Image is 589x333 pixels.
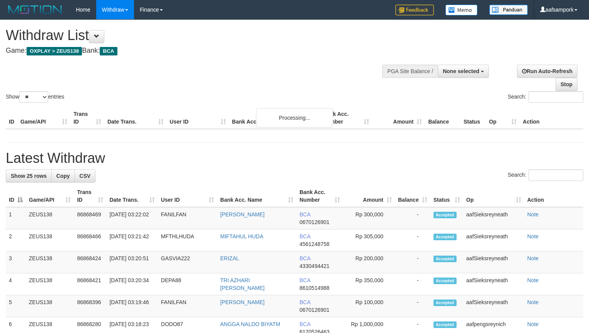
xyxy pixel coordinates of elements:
[527,211,539,218] a: Note
[6,273,26,295] td: 4
[395,295,430,317] td: -
[395,273,430,295] td: -
[106,251,158,273] td: [DATE] 03:20:51
[524,185,584,207] th: Action
[158,273,217,295] td: DEPA88
[463,207,524,229] td: aafSieksreyneath
[300,241,330,247] span: Copy 4561248758 to clipboard
[6,229,26,251] td: 2
[51,169,75,182] a: Copy
[74,251,106,273] td: 86868424
[300,299,310,305] span: BCA
[6,207,26,229] td: 1
[220,299,264,305] a: [PERSON_NAME]
[527,233,539,239] a: Note
[70,107,104,129] th: Trans ID
[6,47,385,55] h4: Game: Bank:
[343,229,395,251] td: Rp 305,000
[19,91,48,103] select: Showentries
[220,233,263,239] a: MIFTAHUL HUDA
[74,273,106,295] td: 86868421
[26,229,74,251] td: ZEUS138
[463,295,524,317] td: aafSieksreyneath
[220,255,239,261] a: ERIZAL
[300,263,330,269] span: Copy 4330494421 to clipboard
[300,219,330,225] span: Copy 0670126901 to clipboard
[74,295,106,317] td: 86868396
[343,251,395,273] td: Rp 200,000
[463,185,524,207] th: Op: activate to sort column ascending
[529,169,583,181] input: Search:
[217,185,296,207] th: Bank Acc. Name: activate to sort column ascending
[158,207,217,229] td: FANILFAN
[300,211,310,218] span: BCA
[158,295,217,317] td: FANILFAN
[527,299,539,305] a: Note
[556,78,577,91] a: Stop
[74,207,106,229] td: 86868469
[343,273,395,295] td: Rp 350,000
[296,185,343,207] th: Bank Acc. Number: activate to sort column ascending
[433,256,457,262] span: Accepted
[74,169,95,182] a: CSV
[26,251,74,273] td: ZEUS138
[74,185,106,207] th: Trans ID: activate to sort column ascending
[6,28,385,43] h1: Withdraw List
[508,169,583,181] label: Search:
[372,107,425,129] th: Amount
[6,151,583,166] h1: Latest Withdraw
[300,321,310,327] span: BCA
[26,273,74,295] td: ZEUS138
[106,185,158,207] th: Date Trans.: activate to sort column ascending
[320,107,372,129] th: Bank Acc. Number
[520,107,583,129] th: Action
[395,185,430,207] th: Balance: activate to sort column ascending
[6,295,26,317] td: 5
[158,229,217,251] td: MFTHLHUDA
[529,91,583,103] input: Search:
[6,91,64,103] label: Show entries
[220,211,264,218] a: [PERSON_NAME]
[430,185,463,207] th: Status: activate to sort column ascending
[300,255,310,261] span: BCA
[106,295,158,317] td: [DATE] 03:19:46
[104,107,167,129] th: Date Trans.
[527,321,539,327] a: Note
[433,234,457,240] span: Accepted
[26,207,74,229] td: ZEUS138
[425,107,460,129] th: Balance
[300,307,330,313] span: Copy 0670126901 to clipboard
[433,278,457,284] span: Accepted
[382,65,438,78] div: PGA Site Balance /
[26,185,74,207] th: Game/API: activate to sort column ascending
[26,295,74,317] td: ZEUS138
[463,273,524,295] td: aafSieksreyneath
[343,295,395,317] td: Rp 100,000
[6,251,26,273] td: 3
[106,229,158,251] td: [DATE] 03:21:42
[486,107,520,129] th: Op
[395,229,430,251] td: -
[79,173,90,179] span: CSV
[445,5,478,15] img: Button%20Memo.svg
[508,91,583,103] label: Search:
[167,107,229,129] th: User ID
[158,251,217,273] td: GASVIA222
[106,207,158,229] td: [DATE] 03:22:02
[17,107,70,129] th: Game/API
[229,107,320,129] th: Bank Acc. Name
[6,169,52,182] a: Show 25 rows
[433,212,457,218] span: Accepted
[6,4,64,15] img: MOTION_logo.png
[443,68,479,74] span: None selected
[463,229,524,251] td: aafSieksreyneath
[343,207,395,229] td: Rp 300,000
[6,185,26,207] th: ID: activate to sort column descending
[527,277,539,283] a: Note
[300,233,310,239] span: BCA
[460,107,486,129] th: Status
[433,321,457,328] span: Accepted
[395,251,430,273] td: -
[527,255,539,261] a: Note
[256,108,333,127] div: Processing...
